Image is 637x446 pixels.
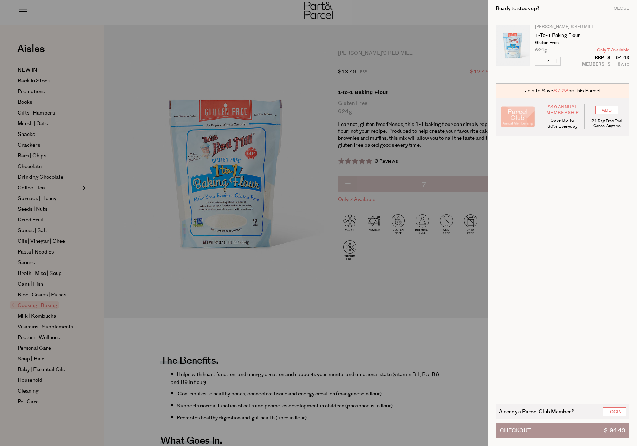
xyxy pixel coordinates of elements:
[496,83,629,98] div: Join to Save on this Parcel
[604,423,625,438] span: $ 94.43
[590,119,624,128] p: 21 Day Free Trial Cancel Anytime
[535,41,588,45] p: Gluten Free
[535,33,588,38] a: 1-to-1 Baking Flour
[496,6,539,11] h2: Ready to stock up?
[546,118,579,129] p: Save Up To 30% Everyday
[535,25,588,29] p: [PERSON_NAME]'s Red Mill
[543,57,552,65] input: QTY 1-to-1 Baking Flour
[614,6,629,11] div: Close
[500,423,531,438] span: Checkout
[597,48,629,52] span: Only 7 Available
[603,407,626,416] a: Login
[553,87,568,95] span: $7.28
[535,48,547,52] span: 624g
[499,407,574,415] span: Already a Parcel Club Member?
[496,423,629,438] button: Checkout$ 94.43
[546,104,579,116] span: $49 Annual Membership
[595,106,618,114] input: ADD
[625,24,629,33] div: Remove 1-to-1 Baking Flour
